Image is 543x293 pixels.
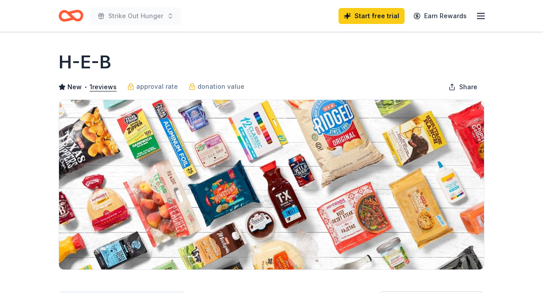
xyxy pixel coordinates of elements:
[441,78,484,96] button: Share
[197,81,244,92] span: donation value
[90,82,117,92] button: 1reviews
[90,7,181,25] button: Strike Out Hunger
[338,8,405,24] a: Start free trial
[59,100,484,269] img: Image for H-E-B
[127,81,178,92] a: approval rate
[108,11,163,21] span: Strike Out Hunger
[59,50,111,75] h1: H-E-B
[408,8,472,24] a: Earn Rewards
[189,81,244,92] a: donation value
[84,83,87,91] span: •
[67,82,82,92] span: New
[59,5,83,26] a: Home
[136,81,178,92] span: approval rate
[459,82,477,92] span: Share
